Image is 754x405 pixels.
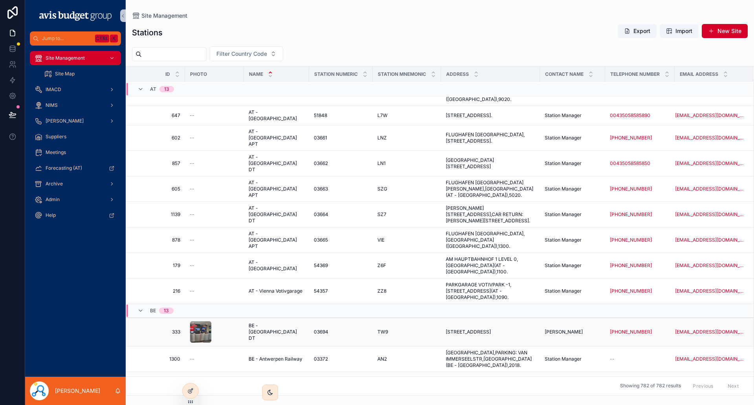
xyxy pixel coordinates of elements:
a: [EMAIL_ADDRESS][DOMAIN_NAME] [675,211,743,218]
a: 03661 [314,135,368,141]
span: TW9 [377,329,388,335]
button: Jump to...CtrlK [30,31,121,46]
span: Z6F [377,262,386,269]
button: Import [660,24,699,38]
a: [PHONE_NUMBER] [610,262,670,269]
a: 03372 [314,356,368,362]
a: -- [190,112,239,119]
a: 1300 [135,356,180,362]
a: AT - [GEOGRAPHIC_DATA] DT [249,154,304,173]
span: [GEOGRAPHIC_DATA][STREET_ADDRESS] [446,157,535,170]
a: VIE [377,237,436,243]
a: SZ7 [377,211,436,218]
a: -- [190,135,239,141]
a: AM HAUPTBAHNHOF 1 LEVEL 0,[GEOGRAPHIC_DATA](AT - [GEOGRAPHIC_DATA]),1100. [446,256,535,275]
a: -- [190,262,239,269]
a: 179 [135,262,180,269]
span: Email address [680,71,718,77]
a: [EMAIL_ADDRESS][DOMAIN_NAME] [675,262,743,269]
span: K [111,35,117,42]
a: AT - [GEOGRAPHIC_DATA] APT [249,231,304,249]
a: IMACD [30,82,121,97]
a: [PHONE_NUMBER] [610,211,652,218]
a: Station Manager [545,262,600,269]
span: Jump to... [42,35,92,42]
a: AT - [GEOGRAPHIC_DATA] [249,109,304,122]
a: B.F.S Depannage [STREET_ADDRESS] [446,375,535,388]
span: -- [190,112,194,119]
p: [PERSON_NAME] [55,387,100,395]
span: AT - [GEOGRAPHIC_DATA] APT [249,180,304,198]
a: Forecasting (AT) [30,161,121,175]
a: Station Manager [545,135,600,141]
span: Station Manager [545,288,582,294]
span: [STREET_ADDRESS] [446,329,491,335]
span: 216 [135,288,180,294]
a: [EMAIL_ADDRESS][DOMAIN_NAME] [675,160,743,167]
span: 03372 [314,356,328,362]
a: Station Manager [545,211,600,218]
span: -- [190,356,194,362]
button: Select Button [210,46,283,61]
span: Site Map [55,71,75,77]
a: PARKGARAGE VOTIVPARK -1,[STREET_ADDRESS](AT - [GEOGRAPHIC_DATA]),1090. [446,282,535,301]
span: -- [190,262,194,269]
a: 54369 [314,262,368,269]
a: [PHONE_NUMBER] [610,288,670,294]
span: Address [446,71,469,77]
span: Forecasting (AT) [46,165,82,171]
span: 51848 [314,112,327,119]
a: [EMAIL_ADDRESS][DOMAIN_NAME] [675,135,743,141]
span: AT - Vienna Votivgarage [249,288,302,294]
span: 333 [135,329,180,335]
a: Site Management [132,12,187,20]
a: FLUGHAFEN [GEOGRAPHIC_DATA] [PERSON_NAME],[GEOGRAPHIC_DATA](AT - [GEOGRAPHIC_DATA]),5020. [446,180,535,198]
a: 1139 [135,211,180,218]
span: -- [190,135,194,141]
div: 13 [164,86,169,92]
a: [EMAIL_ADDRESS][DOMAIN_NAME] [675,288,743,294]
a: 03663 [314,186,368,192]
a: [PHONE_NUMBER] [610,211,670,218]
a: NIMS [30,98,121,112]
a: 605 [135,186,180,192]
span: 602 [135,135,180,141]
span: -- [190,160,194,167]
a: [PHONE_NUMBER] [610,329,652,335]
span: FLUGHAFEN [GEOGRAPHIC_DATA],[STREET_ADDRESS]. [446,132,535,144]
a: 00435058585890 [610,112,670,119]
span: Photo [190,71,207,77]
span: IMACD [46,86,61,93]
a: [PHONE_NUMBER] [610,186,652,192]
span: NIMS [46,102,58,108]
a: LNZ [377,135,436,141]
span: 03694 [314,329,328,335]
a: 857 [135,160,180,167]
span: Showing 782 of 782 results [620,383,681,389]
a: [PHONE_NUMBER] [610,237,652,243]
a: 00435058585890 [610,112,650,119]
a: AT - [GEOGRAPHIC_DATA] [249,259,304,272]
a: [PERSON_NAME] [545,329,600,335]
a: Site Map [39,67,121,81]
a: 54357 [314,288,368,294]
a: [PERSON_NAME] [30,114,121,128]
a: [PHONE_NUMBER] [610,135,652,141]
span: AT - [GEOGRAPHIC_DATA] APT [249,128,304,147]
a: 03664 [314,211,368,218]
a: [EMAIL_ADDRESS][DOMAIN_NAME] [675,112,743,119]
a: 03665 [314,237,368,243]
a: Station Manager [545,237,600,243]
a: BE - Antwerpen Railway [249,356,304,362]
span: -- [190,186,194,192]
a: [STREET_ADDRESS]. [446,112,535,119]
a: Admin [30,192,121,207]
a: AN2 [377,356,436,362]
